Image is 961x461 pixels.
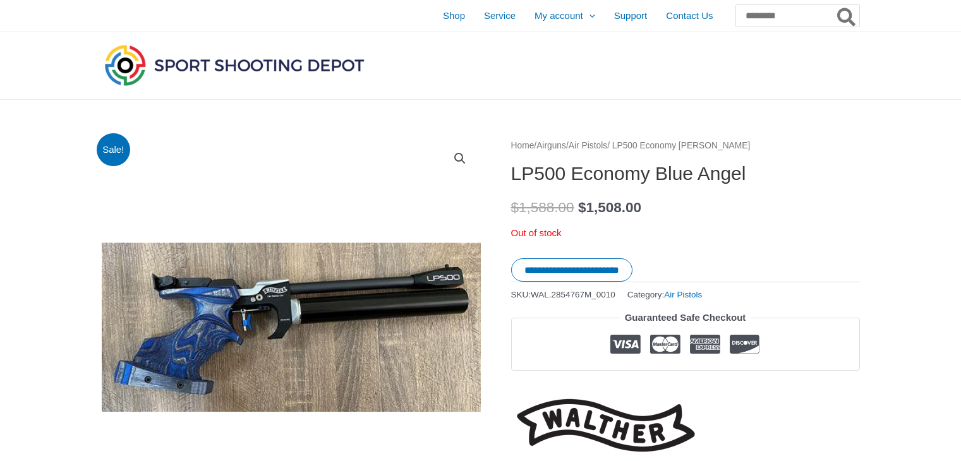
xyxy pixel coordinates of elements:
a: Walther [511,390,701,461]
button: Search [835,5,859,27]
nav: Breadcrumb [511,138,860,154]
span: SKU: [511,287,615,302]
legend: Guaranteed Safe Checkout [620,309,751,326]
a: Home [511,141,535,150]
h1: LP500 Economy Blue Angel [511,162,860,185]
a: Airguns [536,141,566,150]
span: WAL.2854767M_0010 [531,290,615,299]
p: Out of stock [511,224,860,242]
span: Category: [627,287,703,302]
bdi: 1,588.00 [511,200,574,215]
a: View full-screen image gallery [449,147,471,170]
span: Sale! [97,133,130,167]
bdi: 1,508.00 [578,200,641,215]
img: Sport Shooting Depot [102,42,367,88]
span: $ [511,200,519,215]
span: $ [578,200,586,215]
a: Air Pistols [664,290,702,299]
a: Air Pistols [569,141,607,150]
